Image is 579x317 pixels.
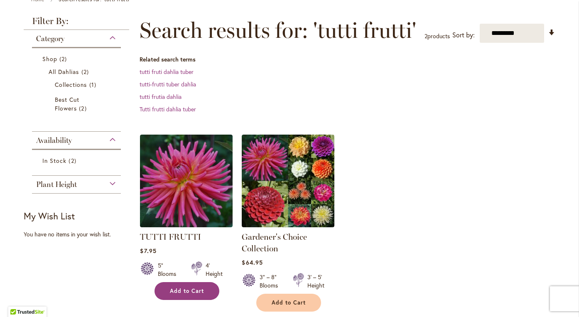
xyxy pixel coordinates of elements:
[140,18,416,43] span: Search results for: 'tutti frutti'
[42,156,113,165] a: In Stock 2
[260,273,283,290] div: 3" – 8" Blooms
[140,93,182,101] a: tutti frutia dahlia
[424,29,450,43] p: products
[24,230,135,238] div: You have no items in your wish list.
[24,17,129,30] strong: Filter By:
[242,135,334,227] img: Gardener's Choice Collection
[140,105,196,113] a: Tutti frutti dahlia tuber
[42,157,66,165] span: In Stock
[140,135,233,227] img: TUTTI FRUTTI
[36,136,72,145] span: Availability
[158,261,181,278] div: 5" Blooms
[242,232,307,253] a: Gardener's Choice Collection
[24,210,75,222] strong: My Wish List
[140,232,201,242] a: TUTTI FRUTTI
[42,55,57,63] span: Shop
[307,273,324,290] div: 3' – 5' Height
[140,68,194,76] a: tutti fruti dahlia tuber
[140,55,555,64] dt: Related search terms
[55,80,100,89] a: Collections
[55,95,100,113] a: Best Cut Flowers
[452,27,475,43] label: Sort by:
[256,294,321,312] button: Add to Cart
[272,299,306,306] span: Add to Cart
[49,67,106,76] a: All Dahlias
[140,80,196,88] a: tutti-frutti tuber dahlia
[140,247,156,255] span: $7.95
[140,221,233,229] a: TUTTI FRUTTI
[155,282,219,300] button: Add to Cart
[59,54,69,63] span: 2
[242,221,334,229] a: Gardener's Choice Collection
[49,68,79,76] span: All Dahlias
[424,32,427,40] span: 2
[55,96,79,112] span: Best Cut Flowers
[242,258,263,266] span: $64.95
[81,67,91,76] span: 2
[55,81,87,88] span: Collections
[36,34,64,43] span: Category
[69,156,78,165] span: 2
[79,104,88,113] span: 2
[42,54,113,63] a: Shop
[206,261,223,278] div: 4' Height
[36,180,77,189] span: Plant Height
[89,80,98,89] span: 1
[170,288,204,295] span: Add to Cart
[6,288,29,311] iframe: Launch Accessibility Center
